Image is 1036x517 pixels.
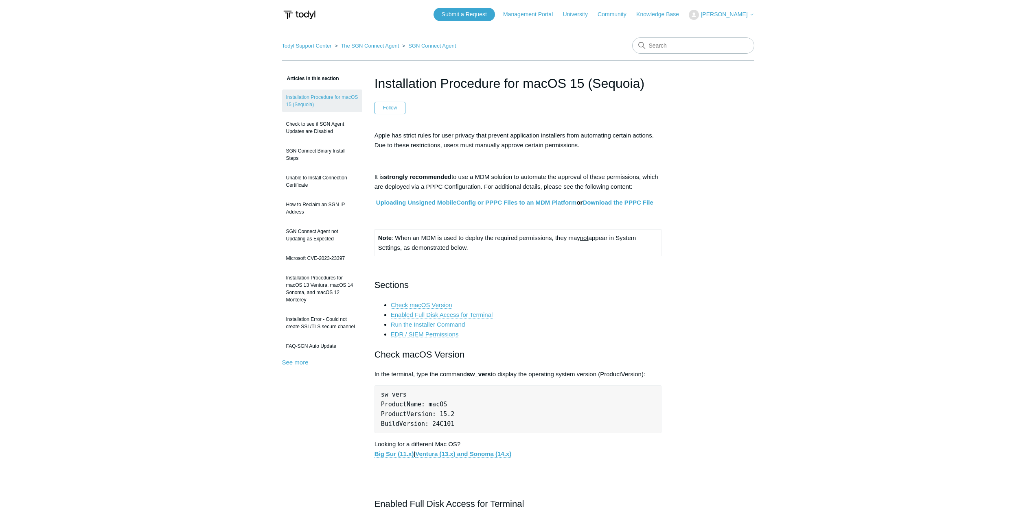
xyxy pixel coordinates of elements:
[467,371,491,377] strong: sw_vers
[415,450,511,458] a: Ventura (13.x) and Sonoma (14.x)
[378,234,392,241] strong: Note
[375,278,662,292] h2: Sections
[282,76,339,81] span: Articles in this section
[282,43,333,49] li: Todyl Support Center
[282,312,362,334] a: Installation Error - Could not create SSL/TLS secure channel
[598,10,635,19] a: Community
[375,131,662,150] p: Apple has strict rules for user privacy that prevent application installers from automating certa...
[282,338,362,354] a: FAQ-SGN Auto Update
[375,74,662,93] h1: Installation Procedure for macOS 15 (Sequoia)
[375,229,661,256] td: : When an MDM is used to deploy the required permissions, they may appear in System Settings, as ...
[391,311,493,318] a: Enabled Full Disk Access for Terminal
[580,234,589,241] span: not
[376,199,577,206] a: Uploading Unsigned MobileConfig or PPPC Files to an MDM Platform
[701,11,747,17] span: [PERSON_NAME]
[282,359,309,366] a: See more
[282,43,332,49] a: Todyl Support Center
[282,270,362,308] a: Installation Procedures for macOS 13 Ventura, macOS 14 Sonoma, and macOS 12 Monterey
[583,199,653,206] a: Download the PPPC File
[375,385,662,433] pre: sw_vers ProductName: macOS ProductVersion: 15.2 BuildVersion: 24C101
[375,172,662,192] p: It is to use a MDM solution to automate the approval of these permissions, which are deployed via...
[384,173,451,180] strong: strongly recommended
[282,251,362,266] a: Microsoft CVE-2023-23397
[636,10,687,19] a: Knowledge Base
[375,497,662,511] h2: Enabled Full Disk Access for Terminal
[408,43,456,49] a: SGN Connect Agent
[375,439,662,459] p: Looking for a different Mac OS? |
[391,321,465,328] a: Run the Installer Command
[434,8,495,21] a: Submit a Request
[375,450,414,458] a: Big Sur (11.x)
[282,89,362,112] a: Installation Procedure for macOS 15 (Sequoia)
[375,347,662,362] h2: Check macOS Version
[391,301,452,309] a: Check macOS Version
[282,170,362,193] a: Unable to Install Connection Certificate
[375,102,406,114] button: Follow Article
[341,43,399,49] a: The SGN Connect Agent
[333,43,401,49] li: The SGN Connect Agent
[376,199,653,206] strong: or
[282,116,362,139] a: Check to see if SGN Agent Updates are Disabled
[282,143,362,166] a: SGN Connect Binary Install Steps
[282,7,317,22] img: Todyl Support Center Help Center home page
[375,369,662,379] p: In the terminal, type the command to display the operating system version (ProductVersion):
[689,10,754,20] button: [PERSON_NAME]
[391,331,459,338] a: EDR / SIEM Permissions
[563,10,596,19] a: University
[503,10,561,19] a: Management Portal
[401,43,456,49] li: SGN Connect Agent
[282,224,362,247] a: SGN Connect Agent not Updating as Expected
[632,37,754,54] input: Search
[282,197,362,220] a: How to Reclaim an SGN IP Address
